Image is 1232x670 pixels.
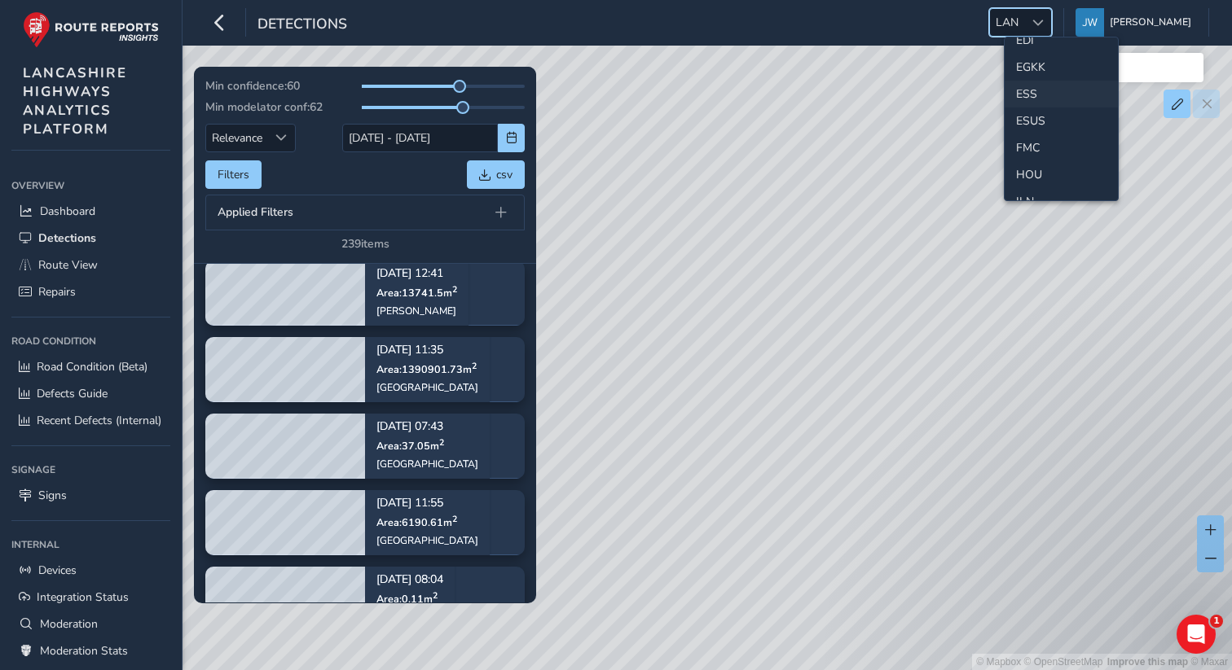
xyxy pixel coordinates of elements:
span: LANCASHIRE HIGHWAYS ANALYTICS PLATFORM [23,63,127,138]
p: [DATE] 12:41 [376,269,457,280]
a: Devices [11,557,170,584]
span: Recent Defects (Internal) [37,413,161,428]
span: Min modelator conf: [205,99,310,115]
li: EGKK [1005,54,1118,81]
a: Defects Guide [11,380,170,407]
button: [PERSON_NAME] [1076,8,1197,37]
sup: 2 [452,513,457,525]
span: Area: 6190.61 m [376,515,457,529]
span: Relevance [206,125,268,151]
a: Moderation Stats [11,637,170,664]
span: Area: 0.11 m [376,592,438,606]
a: Detections [11,225,170,252]
span: 1 [1210,615,1223,628]
a: Signs [11,482,170,509]
sup: 2 [439,436,444,449]
p: [DATE] 07:43 [376,422,478,433]
span: Moderation Stats [40,643,128,659]
p: [DATE] 08:04 [376,575,443,586]
button: Filters [205,160,262,189]
sup: 2 [433,589,438,602]
span: Route View [38,257,98,273]
li: ILN [1005,188,1118,215]
div: [GEOGRAPHIC_DATA] [376,534,478,547]
iframe: Intercom live chat [1177,615,1216,654]
span: Detections [38,230,96,246]
span: Area: 1390901.73 m [376,362,477,376]
div: Signage [11,458,170,482]
a: Moderation [11,611,170,637]
div: Road Condition [11,329,170,353]
span: Dashboard [40,204,95,219]
span: Area: 13741.5 m [376,286,457,300]
span: 60 [287,78,300,94]
p: [DATE] 11:35 [376,345,478,357]
a: Repairs [11,278,170,305]
img: diamond-layout [1076,8,1104,37]
li: FMC [1005,134,1118,161]
div: Internal [11,532,170,557]
a: Dashboard [11,198,170,225]
span: Detections [257,14,347,37]
span: Defects Guide [37,386,108,401]
img: rr logo [23,11,159,48]
li: EDI [1005,27,1118,54]
span: [PERSON_NAME] [1110,8,1191,37]
div: [PERSON_NAME] [376,304,457,317]
span: Integration Status [37,589,129,605]
li: ESUS [1005,107,1118,134]
span: Moderation [40,616,98,632]
div: [GEOGRAPHIC_DATA] [376,381,478,394]
div: 239 items [341,236,389,252]
span: Repairs [38,284,76,300]
sup: 2 [472,360,477,372]
span: Road Condition (Beta) [37,359,147,374]
span: Devices [38,563,77,578]
sup: 2 [452,283,457,296]
a: Integration Status [11,584,170,611]
span: Area: 37.05 m [376,439,444,453]
div: Overview [11,173,170,198]
a: Road Condition (Beta) [11,353,170,380]
span: Applied Filters [218,207,293,218]
button: csv [467,160,525,189]
li: ESS [1005,81,1118,107]
li: HOU [1005,161,1118,188]
a: Route View [11,252,170,278]
div: [GEOGRAPHIC_DATA] [376,458,478,471]
span: csv [496,167,513,182]
span: Min confidence: [205,78,287,94]
span: Signs [38,488,67,503]
span: LAN [990,9,1024,36]
div: Sort by Date [268,125,295,151]
a: Recent Defects (Internal) [11,407,170,434]
p: [DATE] 11:55 [376,498,478,510]
span: 62 [310,99,323,115]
